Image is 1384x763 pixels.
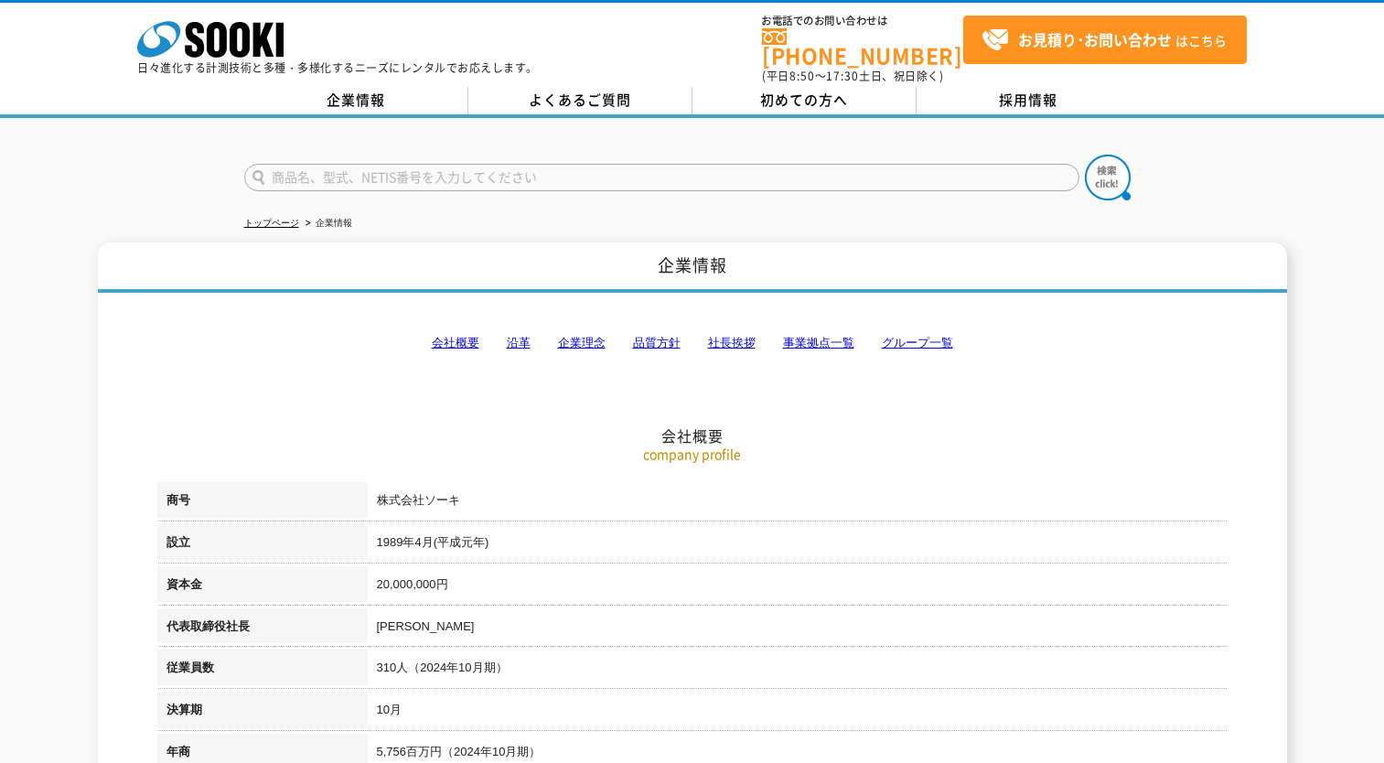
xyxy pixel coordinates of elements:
[157,650,368,692] th: 従業員数
[157,243,1228,446] h2: 会社概要
[783,336,854,349] a: 事業拠点一覧
[157,524,368,566] th: 設立
[244,87,468,114] a: 企業情報
[157,482,368,524] th: 商号
[692,87,917,114] a: 初めての方へ
[137,62,538,73] p: 日々進化する計測技術と多種・多様化するニーズにレンタルでお応えします。
[826,68,859,84] span: 17:30
[708,336,756,349] a: 社長挨拶
[368,524,1228,566] td: 1989年4月(平成元年)
[789,68,815,84] span: 8:50
[917,87,1141,114] a: 採用情報
[882,336,953,349] a: グループ一覧
[244,218,299,228] a: トップページ
[762,16,963,27] span: お電話でのお問い合わせは
[558,336,606,349] a: 企業理念
[982,27,1227,54] span: はこちら
[244,164,1079,191] input: 商品名、型式、NETIS番号を入力してください
[633,336,681,349] a: 品質方針
[368,692,1228,734] td: 10月
[760,90,848,110] span: 初めての方へ
[157,566,368,608] th: 資本金
[98,242,1287,293] h1: 企業情報
[368,482,1228,524] td: 株式会社ソーキ
[157,608,368,650] th: 代表取締役社長
[507,336,531,349] a: 沿革
[368,650,1228,692] td: 310人（2024年10月期）
[963,16,1247,64] a: お見積り･お問い合わせはこちら
[302,214,352,233] li: 企業情報
[157,692,368,734] th: 決算期
[762,28,963,66] a: [PHONE_NUMBER]
[157,445,1228,464] p: company profile
[468,87,692,114] a: よくあるご質問
[368,608,1228,650] td: [PERSON_NAME]
[432,336,479,349] a: 会社概要
[762,68,943,84] span: (平日 ～ 土日、祝日除く)
[1018,28,1172,50] strong: お見積り･お問い合わせ
[1085,155,1131,200] img: btn_search.png
[368,566,1228,608] td: 20,000,000円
